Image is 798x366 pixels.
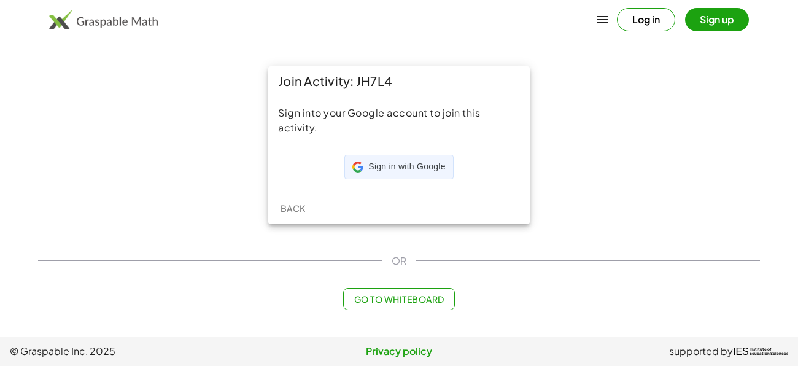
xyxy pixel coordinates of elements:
button: Go to Whiteboard [343,288,454,310]
div: Join Activity: JH7L4 [268,66,530,96]
a: Privacy policy [269,344,529,359]
div: Sign into your Google account to join this activity. [278,106,520,135]
div: Sign in with Google [344,155,453,179]
span: supported by [669,344,733,359]
button: Sign up [685,8,749,31]
button: Log in [617,8,675,31]
span: Institute of Education Sciences [750,348,788,356]
a: IESInstitute ofEducation Sciences [733,344,788,359]
span: Go to Whiteboard [354,294,444,305]
span: © Graspable Inc, 2025 [10,344,269,359]
span: OR [392,254,406,268]
span: Sign in with Google [368,161,445,173]
button: Back [273,197,312,219]
span: IES [733,346,749,357]
span: Back [280,203,305,214]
